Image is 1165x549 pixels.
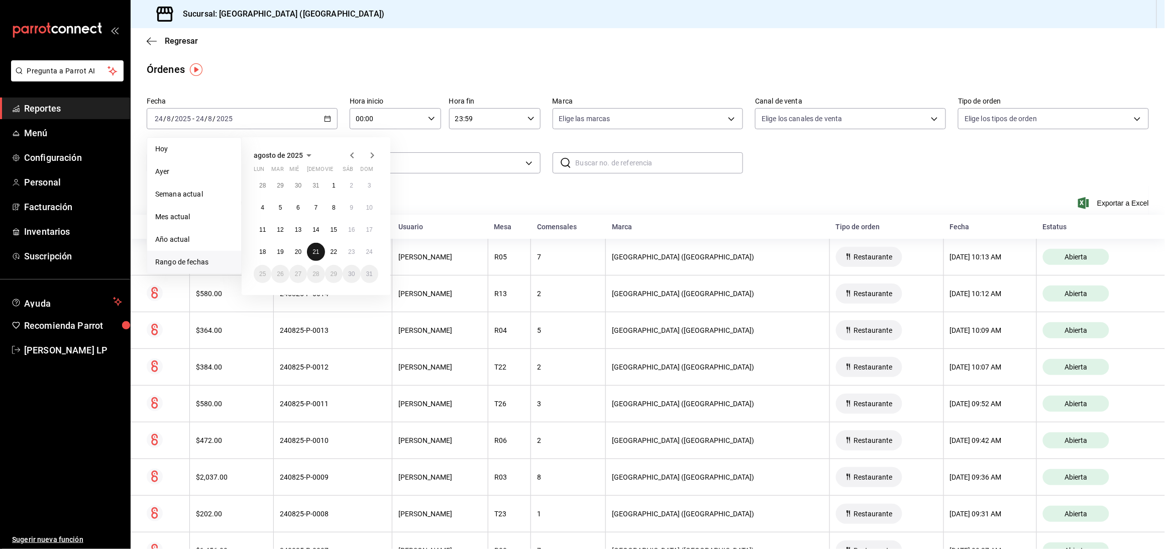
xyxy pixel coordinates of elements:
button: 30 de agosto de 2025 [343,265,360,283]
abbr: 4 de agosto de 2025 [261,204,264,211]
div: 3 [537,400,599,408]
span: Rango de fechas [155,257,233,267]
div: [DATE] 10:07 AM [950,363,1030,371]
span: Mes actual [155,212,233,222]
abbr: 1 de agosto de 2025 [332,182,336,189]
label: Hora fin [449,98,541,105]
div: $580.00 [196,290,268,298]
abbr: 28 de agosto de 2025 [312,270,319,278]
div: 240825-P-0011 [280,400,386,408]
div: [DATE] 10:09 AM [950,326,1030,334]
span: [PERSON_NAME] LP [24,343,122,357]
span: Abierta [1061,510,1092,518]
button: 2 de agosto de 2025 [343,176,360,195]
abbr: 29 de julio de 2025 [277,182,283,189]
span: Abierta [1061,253,1092,261]
abbr: 31 de agosto de 2025 [366,270,373,278]
div: $2,037.00 [196,473,268,481]
button: 1 de agosto de 2025 [325,176,343,195]
button: 22 de agosto de 2025 [325,243,343,261]
button: 31 de julio de 2025 [307,176,325,195]
span: Abierta [1061,363,1092,371]
span: / [204,115,207,123]
img: Tooltip marker [190,63,202,76]
abbr: 18 de agosto de 2025 [259,248,266,255]
button: agosto de 2025 [254,149,315,161]
abbr: 12 de agosto de 2025 [277,226,283,233]
button: 17 de agosto de 2025 [361,221,378,239]
button: 28 de julio de 2025 [254,176,271,195]
div: R04 [494,326,524,334]
abbr: 14 de agosto de 2025 [312,226,319,233]
div: 240825-P-0008 [280,510,386,518]
span: Configuración [24,151,122,164]
button: open_drawer_menu [111,26,119,34]
span: / [163,115,166,123]
span: - [192,115,194,123]
div: [PERSON_NAME] [398,363,482,371]
button: 25 de agosto de 2025 [254,265,271,283]
div: Marca [612,223,824,231]
abbr: 19 de agosto de 2025 [277,248,283,255]
input: -- [166,115,171,123]
div: [DATE] 09:42 AM [950,436,1030,444]
span: agosto de 2025 [254,151,303,159]
button: 9 de agosto de 2025 [343,199,360,217]
label: Marca [553,98,744,105]
span: Facturación [24,200,122,214]
abbr: jueves [307,166,366,176]
abbr: 30 de agosto de 2025 [348,270,355,278]
span: Abierta [1061,326,1092,334]
span: Abierta [1061,473,1092,481]
abbr: 6 de agosto de 2025 [296,204,300,211]
button: 12 de agosto de 2025 [271,221,289,239]
div: Órdenes [147,62,185,77]
button: 16 de agosto de 2025 [343,221,360,239]
span: Restaurante [850,510,896,518]
button: 21 de agosto de 2025 [307,243,325,261]
div: [DATE] 10:13 AM [950,253,1030,261]
div: [PERSON_NAME] [398,326,482,334]
abbr: martes [271,166,283,176]
div: $472.00 [196,436,268,444]
div: $580.00 [196,400,268,408]
span: Elige los canales de venta [762,114,842,124]
span: Ver todos [356,158,522,168]
div: Estatus [1043,223,1149,231]
div: [PERSON_NAME] [398,253,482,261]
span: Restaurante [850,400,896,408]
span: Abierta [1061,290,1092,298]
span: Inventarios [24,225,122,238]
abbr: 10 de agosto de 2025 [366,204,373,211]
button: 26 de agosto de 2025 [271,265,289,283]
div: 5 [537,326,599,334]
button: 29 de julio de 2025 [271,176,289,195]
input: -- [154,115,163,123]
span: Restaurante [850,436,896,444]
abbr: 9 de agosto de 2025 [350,204,353,211]
div: [DATE] 09:36 AM [950,473,1030,481]
abbr: 21 de agosto de 2025 [312,248,319,255]
button: 6 de agosto de 2025 [289,199,307,217]
div: R06 [494,436,524,444]
abbr: 22 de agosto de 2025 [331,248,337,255]
div: Usuario [398,223,482,231]
div: 240825-P-0009 [280,473,386,481]
abbr: domingo [361,166,373,176]
label: Fecha [147,98,338,105]
abbr: 15 de agosto de 2025 [331,226,337,233]
div: 7 [537,253,599,261]
button: 10 de agosto de 2025 [361,199,378,217]
div: [PERSON_NAME] [398,436,482,444]
div: 240825-P-0013 [280,326,386,334]
button: 24 de agosto de 2025 [361,243,378,261]
div: R03 [494,473,524,481]
abbr: lunes [254,166,264,176]
span: Semana actual [155,189,233,200]
span: Suscripción [24,249,122,263]
div: [GEOGRAPHIC_DATA] ([GEOGRAPHIC_DATA]) [612,363,823,371]
abbr: 11 de agosto de 2025 [259,226,266,233]
div: [GEOGRAPHIC_DATA] ([GEOGRAPHIC_DATA]) [612,473,823,481]
button: Exportar a Excel [1080,197,1149,209]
